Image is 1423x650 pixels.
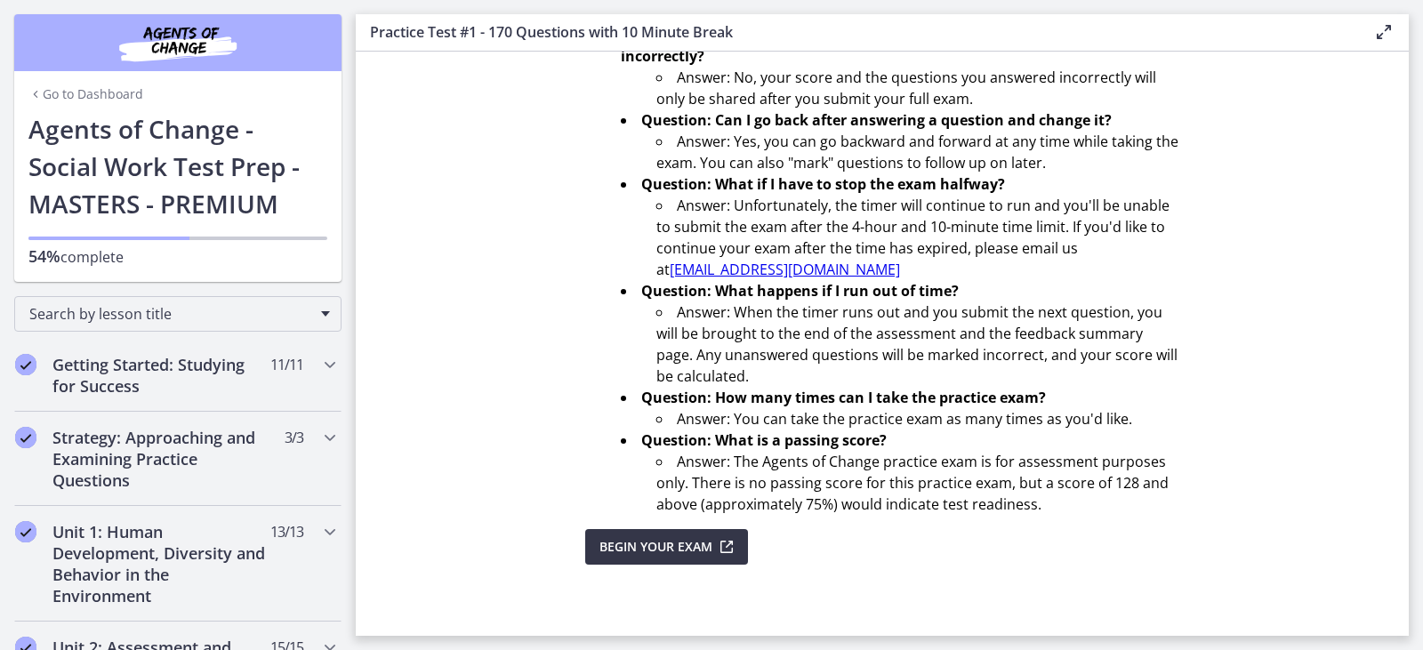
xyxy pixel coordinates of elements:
[656,67,1179,109] li: Answer: No, your score and the questions you answered incorrectly will only be shared after you s...
[285,427,303,448] span: 3 / 3
[14,296,342,332] div: Search by lesson title
[15,354,36,375] i: Completed
[641,174,1005,194] strong: Question: What if I have to stop the exam halfway?
[585,529,748,565] button: Begin Your Exam
[656,195,1179,280] li: Answer: Unfortunately, the timer will continue to run and you'll be unable to submit the exam aft...
[28,245,327,268] p: complete
[15,427,36,448] i: Completed
[28,245,60,267] span: 54%
[599,536,712,558] span: Begin Your Exam
[15,521,36,542] i: Completed
[370,21,1345,43] h3: Practice Test #1 - 170 Questions with 10 Minute Break
[52,354,269,397] h2: Getting Started: Studying for Success
[641,110,1112,130] strong: Question: Can I go back after answering a question and change it?
[71,21,285,64] img: Agents of Change Social Work Test Prep
[28,110,327,222] h1: Agents of Change - Social Work Test Prep - MASTERS - PREMIUM
[52,521,269,606] h2: Unit 1: Human Development, Diversity and Behavior in the Environment
[656,131,1179,173] li: Answer: Yes, you can go backward and forward at any time while taking the exam. You can also "mar...
[270,354,303,375] span: 11 / 11
[52,427,269,491] h2: Strategy: Approaching and Examining Practice Questions
[670,260,900,279] a: [EMAIL_ADDRESS][DOMAIN_NAME]
[641,281,959,301] strong: Question: What happens if I run out of time?
[656,408,1179,429] li: Answer: You can take the practice exam as many times as you'd like.
[641,388,1046,407] strong: Question: How many times can I take the practice exam?
[656,301,1179,387] li: Answer: When the timer runs out and you submit the next question, you will be brought to the end ...
[28,85,143,103] a: Go to Dashboard
[29,304,312,324] span: Search by lesson title
[656,451,1179,515] li: Answer: The Agents of Change practice exam is for assessment purposes only. There is no passing s...
[270,521,303,542] span: 13 / 13
[641,430,887,450] strong: Question: What is a passing score?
